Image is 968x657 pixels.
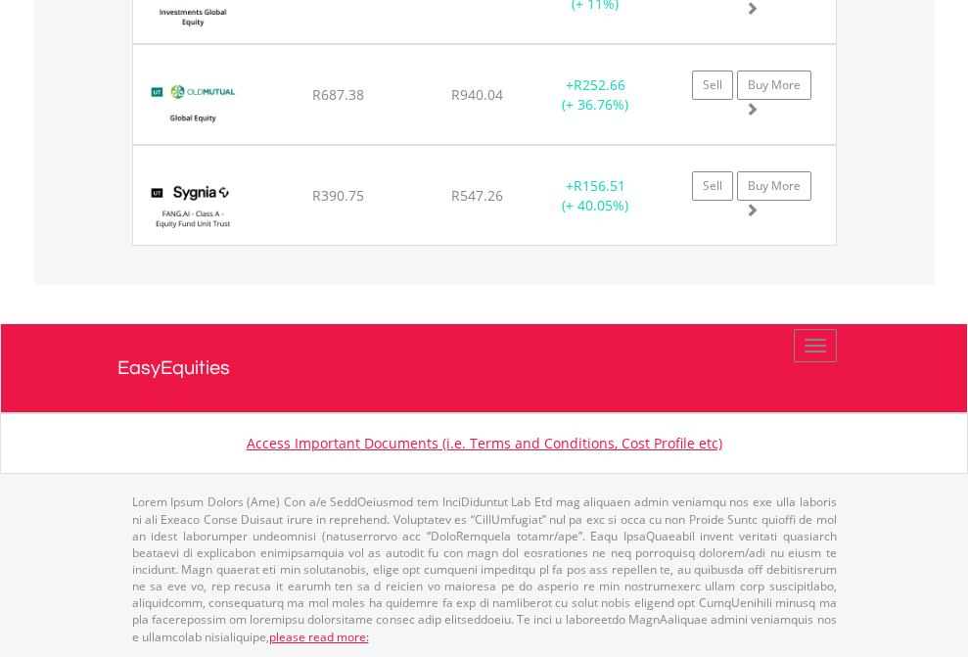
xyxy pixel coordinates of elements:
span: R252.66 [574,75,625,94]
img: UT.ZA.SYFCLA.png [143,170,242,240]
span: R390.75 [312,186,364,205]
a: Buy More [737,171,811,201]
a: please read more: [269,629,369,645]
a: Sell [692,171,733,201]
a: Sell [692,70,733,100]
span: R547.26 [451,186,503,205]
a: Access Important Documents (i.e. Terms and Conditions, Cost Profile etc) [247,434,722,452]
div: + (+ 40.05%) [534,176,657,215]
span: R687.38 [312,85,364,104]
p: Lorem Ipsum Dolors (Ame) Con a/e SeddOeiusmod tem InciDiduntut Lab Etd mag aliquaen admin veniamq... [132,493,837,644]
a: Buy More [737,70,811,100]
span: R940.04 [451,85,503,104]
div: + (+ 36.76%) [534,75,657,115]
a: EasyEquities [117,324,852,412]
span: R156.51 [574,176,625,195]
img: UT.ZA.OMGB1.png [143,70,242,139]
